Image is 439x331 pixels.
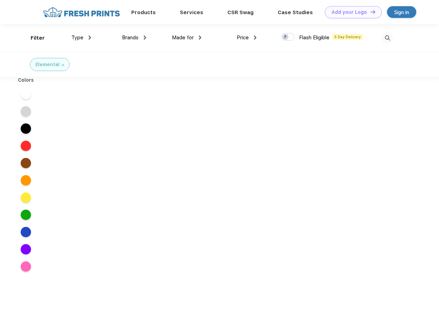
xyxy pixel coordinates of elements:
[131,9,156,16] a: Products
[237,34,249,41] span: Price
[172,34,194,41] span: Made for
[31,34,45,42] div: Filter
[387,6,416,18] a: Sign in
[394,8,409,16] div: Sign in
[180,9,203,16] a: Services
[382,32,393,44] img: desktop_search.svg
[227,9,254,16] a: CSR Swag
[41,6,122,18] img: fo%20logo%202.webp
[299,34,329,41] span: Flash Eligible
[370,10,375,14] img: DT
[144,36,146,40] img: dropdown.png
[89,36,91,40] img: dropdown.png
[122,34,139,41] span: Brands
[199,36,201,40] img: dropdown.png
[331,9,367,15] div: Add your Logo
[332,34,363,40] span: 5 Day Delivery
[35,61,60,68] div: Elemental
[62,64,64,66] img: filter_cancel.svg
[254,36,256,40] img: dropdown.png
[13,77,39,84] div: Colors
[71,34,83,41] span: Type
